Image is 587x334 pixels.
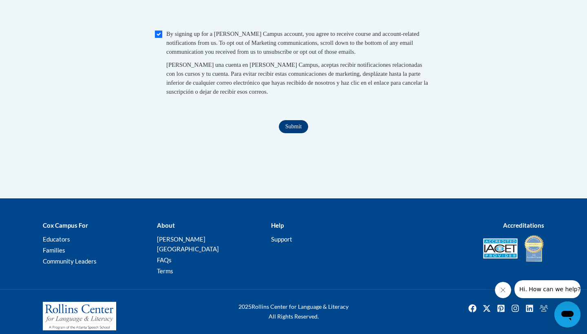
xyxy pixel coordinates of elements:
span: [PERSON_NAME] una cuenta en [PERSON_NAME] Campus, aceptas recibir notificaciones relacionadas con... [166,62,428,95]
a: Community Leaders [43,257,97,265]
a: Instagram [509,302,522,315]
span: By signing up for a [PERSON_NAME] Campus account, you agree to receive course and account-related... [166,31,419,55]
input: Submit [279,120,308,133]
img: Facebook group icon [537,302,550,315]
iframe: Message from company [514,280,580,298]
a: Educators [43,235,70,243]
a: Facebook [466,302,479,315]
a: Pinterest [494,302,508,315]
img: LinkedIn icon [523,302,536,315]
img: Instagram icon [509,302,522,315]
a: [PERSON_NAME][GEOGRAPHIC_DATA] [157,235,219,253]
iframe: Button to launch messaging window [554,301,580,327]
b: About [157,222,175,229]
b: Help [271,222,284,229]
b: Accreditations [503,222,544,229]
img: IDA® Accredited [524,234,544,263]
img: Twitter icon [480,302,493,315]
a: Terms [157,267,173,275]
img: Pinterest icon [494,302,508,315]
b: Cox Campus For [43,222,88,229]
a: Families [43,246,65,254]
a: Facebook Group [537,302,550,315]
span: 2025 [238,303,252,310]
img: Accredited IACET® Provider [483,238,518,259]
a: Linkedin [523,302,536,315]
img: Rollins Center for Language & Literacy - A Program of the Atlanta Speech School [43,302,116,330]
div: Rollins Center for Language & Literacy All Rights Reserved. [208,302,379,321]
iframe: Close message [495,282,511,298]
a: Support [271,235,292,243]
a: Twitter [480,302,493,315]
img: Facebook icon [466,302,479,315]
a: FAQs [157,256,172,264]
